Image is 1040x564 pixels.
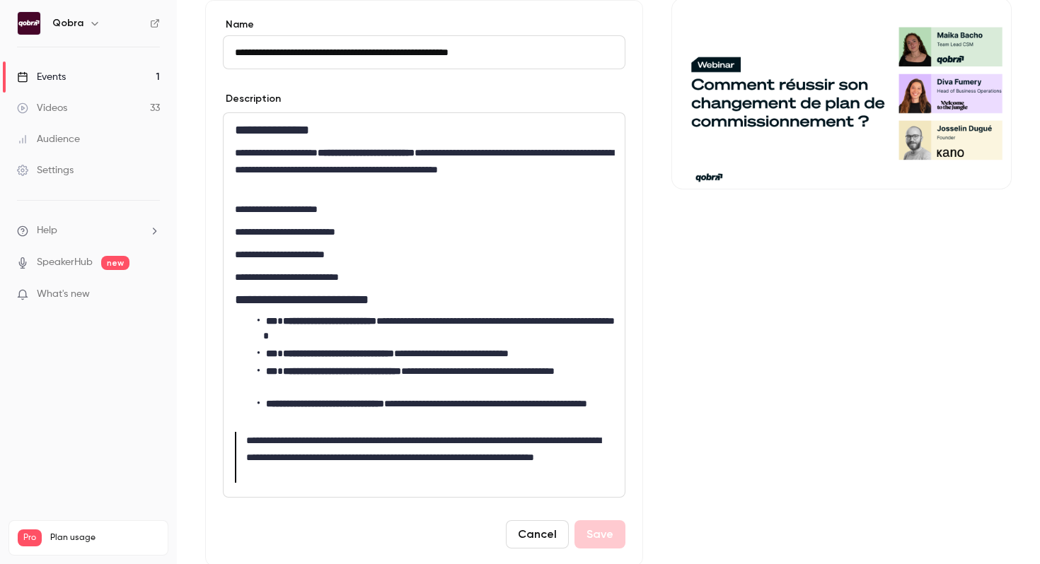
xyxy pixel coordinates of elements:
[17,223,160,238] li: help-dropdown-opener
[223,18,625,32] label: Name
[37,223,57,238] span: Help
[223,92,281,106] label: Description
[17,132,80,146] div: Audience
[17,70,66,84] div: Events
[143,288,160,301] iframe: Noticeable Trigger
[101,256,129,270] span: new
[17,163,74,177] div: Settings
[50,532,159,544] span: Plan usage
[506,520,569,548] button: Cancel
[17,101,67,115] div: Videos
[223,112,625,498] section: description
[18,12,40,35] img: Qobra
[52,16,83,30] h6: Qobra
[37,287,90,302] span: What's new
[37,255,93,270] a: SpeakerHub
[18,529,42,546] span: Pro
[224,113,625,497] div: editor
